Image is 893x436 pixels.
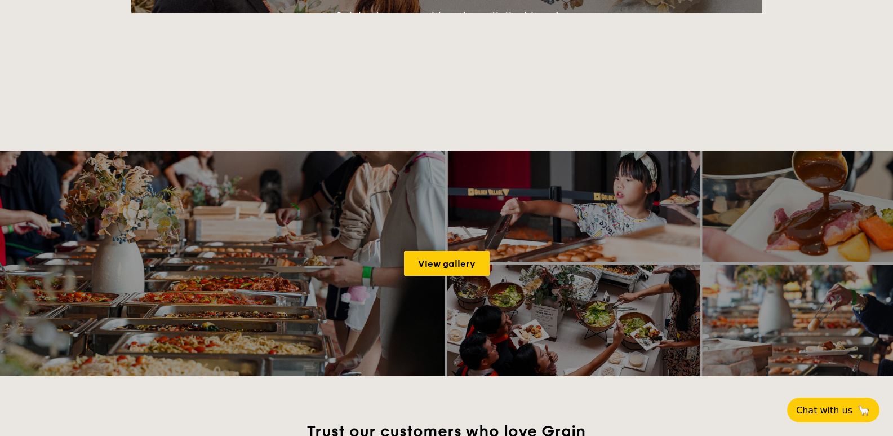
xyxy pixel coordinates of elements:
div: Celebrate your wedding day with the bliss of delicious food surrounded by your loved ones. [320,8,574,40]
button: Chat with us🦙 [787,398,879,422]
span: 🦙 [857,404,870,417]
span: Chat with us [796,405,852,416]
a: Plan now [412,54,481,78]
a: View gallery [404,251,490,276]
